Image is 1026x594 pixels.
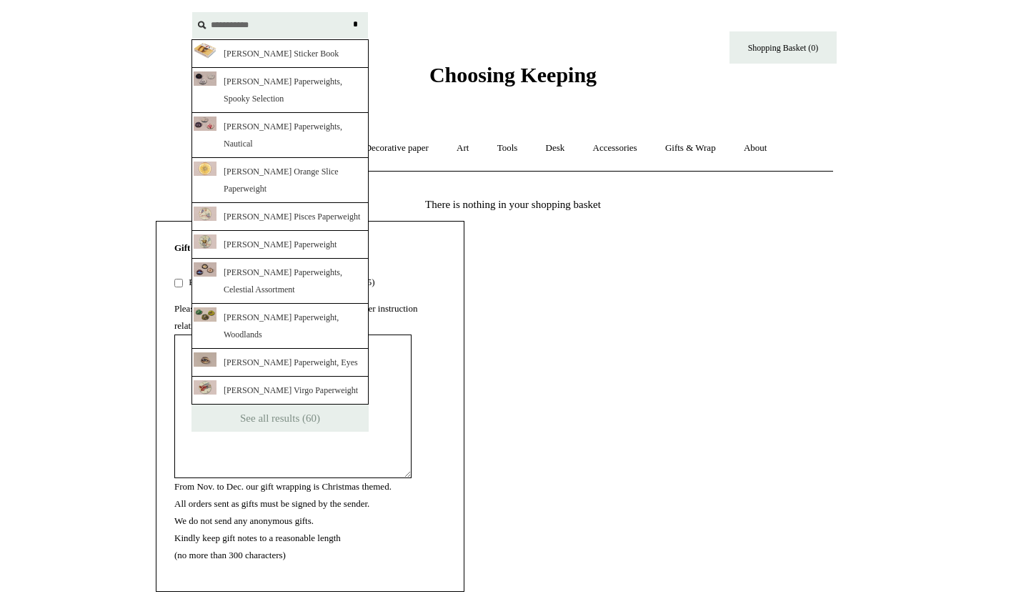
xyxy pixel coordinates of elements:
a: [PERSON_NAME] Sticker Book [191,39,369,68]
a: Art [444,129,482,167]
a: Accessories [580,129,650,167]
img: Copyright_Choosing_Keeping_20180906_BS_12682_RT_4_thumb.jpg [194,352,216,367]
label: Please use this text area for gift messages or any other instruction relating to your order. [174,303,417,331]
a: Shopping Basket (0) [729,31,837,64]
a: [PERSON_NAME] Paperweight, Woodlands [191,304,369,349]
img: CopyrightChoosingKeeping19479_thumb.jpg [194,234,216,249]
img: CopyrightChoosingKeeping19486_thumb.jpg [194,207,216,221]
a: Choosing Keeping [429,74,597,84]
a: Tools [484,129,531,167]
a: Desk [533,129,578,167]
a: About [731,129,780,167]
a: Decorative paper [352,129,442,167]
img: CopyrightChoosingKeeping-20210615-BS-165511417412706RT2_thumb.jpg [194,117,216,131]
a: [PERSON_NAME] Paperweights, Celestial Assortment [191,259,369,304]
a: [PERSON_NAME] Orange Slice Paperweight [191,158,369,203]
a: Gifts & Wrap [652,129,729,167]
a: See all results (60) [191,405,369,432]
img: CopyrightChoosingKeeping20694_thumb.jpg [194,162,216,176]
a: [PERSON_NAME] Paperweights, Nautical [191,113,369,158]
img: CopyrightChoosingKepeingBSMarch2022169851698816990RT_thumb.jpg [194,307,216,322]
img: CopyrightChoosingKeeping-20210615-BS-126801563116550_49157d25-1c88-4af3-b5a3-65ef04e78dd6_thumb.jpg [194,71,216,86]
a: [PERSON_NAME] Virgo Paperweight [191,377,369,405]
img: CopyrightChoosingKeeping-20210615-BS-165521563716549RT_thumb.jpg [194,262,216,277]
a: [PERSON_NAME] Paperweight [191,231,369,259]
img: CopyrightChoosingKeeping19489_thumb.jpg [194,380,216,395]
strong: Gift Wrapping and Notes for your order [174,242,334,253]
p: There is nothing in your shopping basket [156,196,870,213]
img: UhXn7L7Z4MJvGksWZ7LdworO2LdxTf3sOhRHc3s79Ho_thumb.png [194,43,216,59]
a: [PERSON_NAME] Pisces Paperweight [191,203,369,231]
a: [PERSON_NAME] Paperweights, Spooky Selection [191,68,369,113]
a: [PERSON_NAME] Paperweight, Eyes [191,349,369,377]
label: Please tick this box for gift wrapping (Flat fee £5) [185,277,374,287]
label: From Nov. to Dec. our gift wrapping is Christmas themed. All orders sent as gifts must be signed ... [174,481,392,560]
span: Choosing Keeping [429,63,597,86]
